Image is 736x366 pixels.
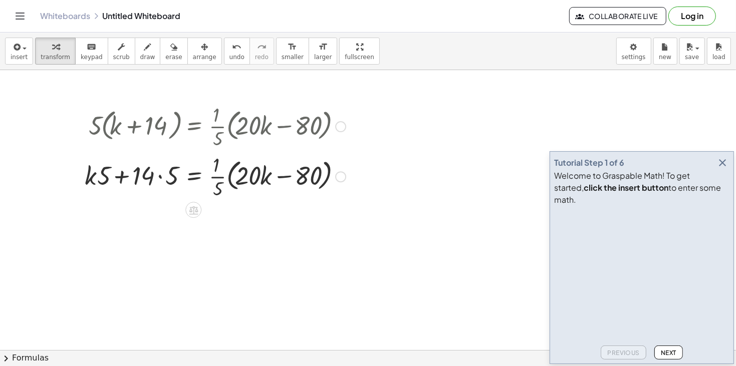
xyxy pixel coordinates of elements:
[318,41,328,53] i: format_size
[257,41,267,53] i: redo
[224,38,250,65] button: undoundo
[276,38,309,65] button: format_sizesmaller
[187,38,222,65] button: arrange
[282,54,304,61] span: smaller
[193,54,216,61] span: arrange
[87,41,96,53] i: keyboard
[554,170,729,206] div: Welcome to Graspable Math! To get started, to enter some math.
[232,41,241,53] i: undo
[654,345,683,359] button: Next
[113,54,130,61] span: scrub
[140,54,155,61] span: draw
[250,38,274,65] button: redoredo
[554,157,624,169] div: Tutorial Step 1 of 6
[569,7,666,25] button: Collaborate Live
[314,54,332,61] span: larger
[659,54,671,61] span: new
[578,12,658,21] span: Collaborate Live
[75,38,108,65] button: keyboardkeypad
[41,54,70,61] span: transform
[11,54,28,61] span: insert
[309,38,337,65] button: format_sizelarger
[685,54,699,61] span: save
[679,38,705,65] button: save
[345,54,374,61] span: fullscreen
[81,54,103,61] span: keypad
[165,54,182,61] span: erase
[160,38,187,65] button: erase
[255,54,269,61] span: redo
[707,38,731,65] button: load
[622,54,646,61] span: settings
[712,54,725,61] span: load
[668,7,716,26] button: Log in
[12,8,28,24] button: Toggle navigation
[339,38,379,65] button: fullscreen
[108,38,135,65] button: scrub
[229,54,244,61] span: undo
[40,11,90,21] a: Whiteboards
[616,38,651,65] button: settings
[35,38,76,65] button: transform
[288,41,297,53] i: format_size
[185,202,201,218] div: Apply the same math to both sides of the equation
[653,38,677,65] button: new
[661,349,676,356] span: Next
[5,38,33,65] button: insert
[584,182,668,193] b: click the insert button
[135,38,161,65] button: draw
